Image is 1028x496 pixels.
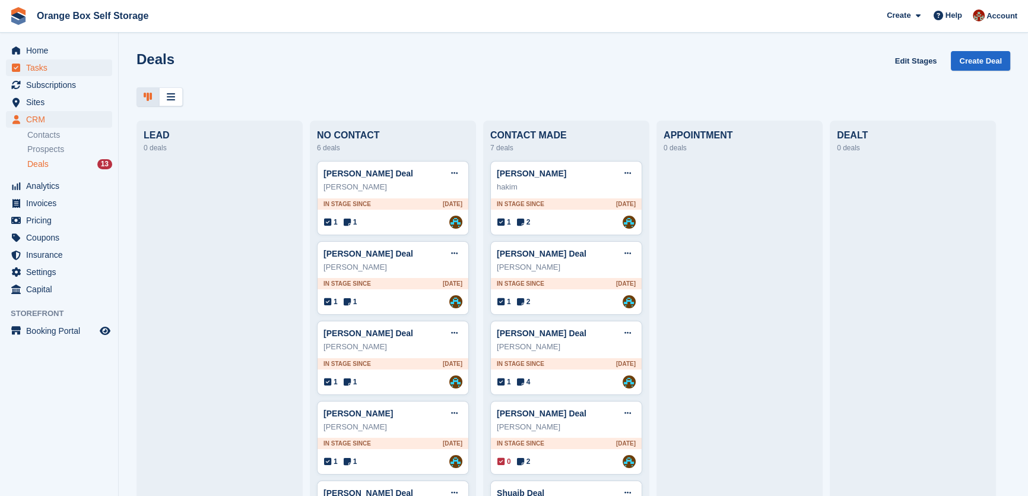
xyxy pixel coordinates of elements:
[317,130,469,141] div: NO CONTACT
[497,421,636,433] div: [PERSON_NAME]
[137,51,174,67] h1: Deals
[11,308,118,320] span: Storefront
[497,328,586,338] a: [PERSON_NAME] Deal
[497,377,511,387] span: 1
[497,261,636,273] div: [PERSON_NAME]
[324,456,338,467] span: 1
[6,323,112,339] a: menu
[945,10,962,21] span: Help
[497,169,566,178] a: [PERSON_NAME]
[497,409,586,418] a: [PERSON_NAME] Deal
[616,359,636,368] span: [DATE]
[27,129,112,141] a: Contacts
[344,377,357,387] span: 1
[27,158,112,170] a: Deals 13
[517,217,531,228] span: 2
[344,296,357,307] span: 1
[449,455,462,468] img: Mike
[837,130,989,141] div: DEALT
[6,212,112,229] a: menu
[26,77,97,93] span: Subscriptions
[324,217,338,228] span: 1
[26,42,97,59] span: Home
[443,200,462,208] span: [DATE]
[26,281,97,298] span: Capital
[497,359,544,368] span: In stage since
[26,94,97,110] span: Sites
[443,279,462,288] span: [DATE]
[449,295,462,308] img: Mike
[323,439,371,448] span: In stage since
[623,455,636,468] img: Mike
[497,200,544,208] span: In stage since
[517,377,531,387] span: 4
[98,324,112,338] a: Preview store
[497,456,511,467] span: 0
[6,229,112,246] a: menu
[6,178,112,194] a: menu
[144,141,296,155] div: 0 deals
[497,279,544,288] span: In stage since
[323,200,371,208] span: In stage since
[443,359,462,368] span: [DATE]
[323,261,462,273] div: [PERSON_NAME]
[324,296,338,307] span: 1
[517,456,531,467] span: 2
[26,323,97,339] span: Booking Portal
[6,264,112,280] a: menu
[323,279,371,288] span: In stage since
[344,456,357,467] span: 1
[449,375,462,388] img: Mike
[6,281,112,298] a: menu
[497,341,636,353] div: [PERSON_NAME]
[6,94,112,110] a: menu
[323,359,371,368] span: In stage since
[26,195,97,211] span: Invoices
[32,6,154,26] a: Orange Box Self Storage
[497,439,544,448] span: In stage since
[6,195,112,211] a: menu
[973,10,985,21] img: Wayne Ball
[144,130,296,141] div: LEAD
[490,130,642,141] div: CONTACT MADE
[9,7,27,25] img: stora-icon-8386f47178a22dfd0bd8f6a31ec36ba5ce8667c1dd55bd0f319d3a0aa187defe.svg
[26,212,97,229] span: Pricing
[664,130,816,141] div: APPOINTMENT
[323,249,413,258] a: [PERSON_NAME] Deal
[26,264,97,280] span: Settings
[323,421,462,433] div: [PERSON_NAME]
[323,328,413,338] a: [PERSON_NAME] Deal
[27,144,64,155] span: Prospects
[490,141,642,155] div: 7 deals
[26,229,97,246] span: Coupons
[497,249,586,258] a: [PERSON_NAME] Deal
[6,111,112,128] a: menu
[344,217,357,228] span: 1
[517,296,531,307] span: 2
[449,216,462,229] img: Mike
[623,216,636,229] img: Mike
[26,111,97,128] span: CRM
[323,169,413,178] a: [PERSON_NAME] Deal
[6,77,112,93] a: menu
[323,341,462,353] div: [PERSON_NAME]
[324,377,338,387] span: 1
[26,59,97,76] span: Tasks
[986,10,1017,22] span: Account
[6,42,112,59] a: menu
[27,143,112,156] a: Prospects
[623,295,636,308] img: Mike
[623,375,636,388] img: Mike
[616,200,636,208] span: [DATE]
[837,141,989,155] div: 0 deals
[497,296,511,307] span: 1
[317,141,469,155] div: 6 deals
